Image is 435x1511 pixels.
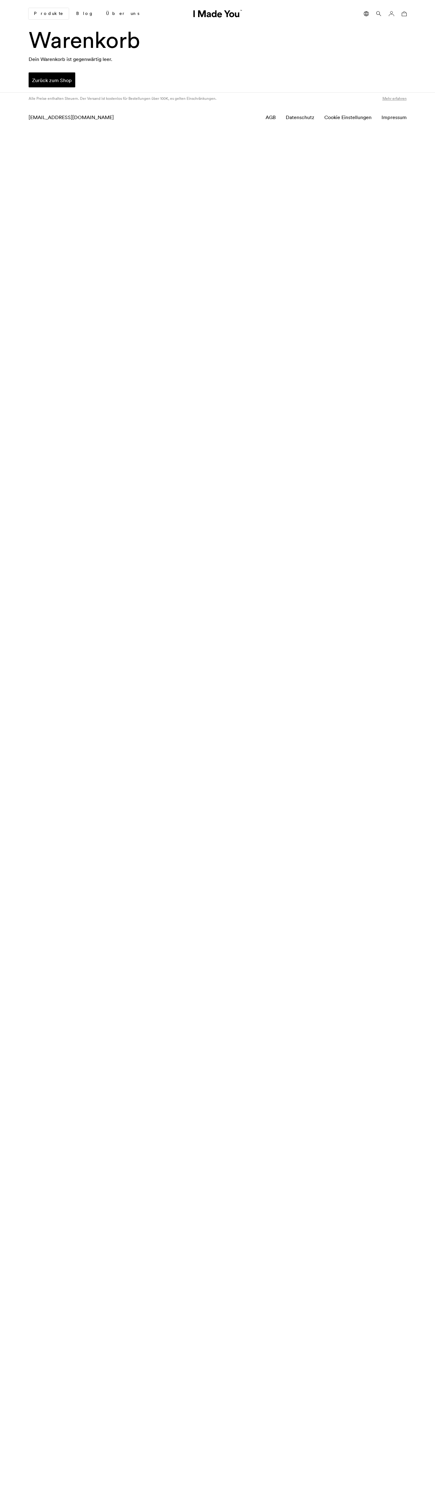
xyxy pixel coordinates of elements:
p: Alle Preise enthalten Steuern. Der Versand ist kostenlos für Bestellungen über 100€, es gelten Ei... [29,96,216,101]
a: [EMAIL_ADDRESS][DOMAIN_NAME] [29,114,114,121]
a: Cookie Einstellungen [324,114,372,120]
a: Datenschutz [286,114,314,120]
a: Zurück zum Shop [29,72,75,87]
p: Dein Warenkorb ist gegenwärtig leer. [29,56,407,62]
a: Impressum [382,114,407,120]
a: Blog [71,8,99,19]
h1: Warenkorb [29,28,140,53]
a: Mehr erfahren [382,96,407,101]
a: AGB [266,114,276,120]
a: Über uns [101,8,144,19]
a: Produkte [29,8,69,19]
